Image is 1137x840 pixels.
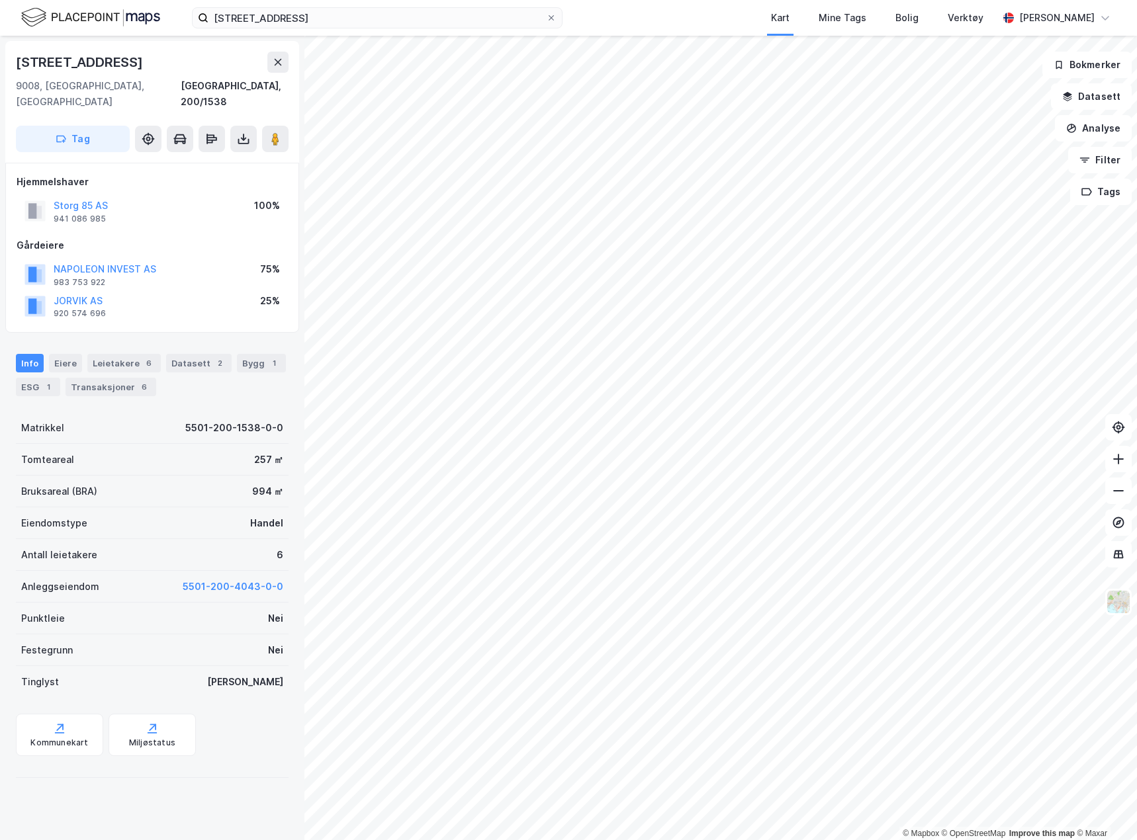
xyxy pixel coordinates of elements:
[208,8,546,28] input: Søk på adresse, matrikkel, gårdeiere, leietakere eller personer
[213,357,226,370] div: 2
[819,10,866,26] div: Mine Tags
[54,308,106,319] div: 920 574 696
[16,354,44,372] div: Info
[1106,589,1131,614] img: Z
[903,829,939,838] a: Mapbox
[21,547,97,563] div: Antall leietakere
[895,10,919,26] div: Bolig
[129,737,175,748] div: Miljøstatus
[260,261,280,277] div: 75%
[16,378,60,396] div: ESG
[260,293,280,309] div: 25%
[1071,777,1137,840] iframe: Chat Widget
[771,10,790,26] div: Kart
[16,126,130,152] button: Tag
[17,237,288,253] div: Gårdeiere
[268,610,283,626] div: Nei
[254,198,280,214] div: 100%
[1055,115,1132,142] button: Analyse
[1019,10,1095,26] div: [PERSON_NAME]
[21,6,160,29] img: logo.f888ab2527a4732fd821a326f86c7f29.svg
[87,354,161,372] div: Leietakere
[21,483,97,499] div: Bruksareal (BRA)
[254,452,283,468] div: 257 ㎡
[138,380,151,394] div: 6
[1042,52,1132,78] button: Bokmerker
[267,357,281,370] div: 1
[66,378,156,396] div: Transaksjoner
[252,483,283,499] div: 994 ㎡
[21,515,87,531] div: Eiendomstype
[17,174,288,190] div: Hjemmelshaver
[16,52,146,73] div: [STREET_ADDRESS]
[1070,179,1132,205] button: Tags
[16,78,181,110] div: 9008, [GEOGRAPHIC_DATA], [GEOGRAPHIC_DATA]
[21,579,99,595] div: Anleggseiendom
[185,420,283,436] div: 5501-200-1538-0-0
[54,214,106,224] div: 941 086 985
[277,547,283,563] div: 6
[42,380,55,394] div: 1
[250,515,283,531] div: Handel
[21,674,59,690] div: Tinglyst
[21,610,65,626] div: Punktleie
[54,277,105,288] div: 983 753 922
[21,642,73,658] div: Festegrunn
[237,354,286,372] div: Bygg
[181,78,289,110] div: [GEOGRAPHIC_DATA], 200/1538
[948,10,983,26] div: Verktøy
[942,829,1006,838] a: OpenStreetMap
[49,354,82,372] div: Eiere
[30,737,88,748] div: Kommunekart
[207,674,283,690] div: [PERSON_NAME]
[1068,147,1132,173] button: Filter
[21,452,74,468] div: Tomteareal
[268,642,283,658] div: Nei
[166,354,232,372] div: Datasett
[142,357,156,370] div: 6
[183,579,283,595] button: 5501-200-4043-0-0
[1009,829,1075,838] a: Improve this map
[1051,83,1132,110] button: Datasett
[21,420,64,436] div: Matrikkel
